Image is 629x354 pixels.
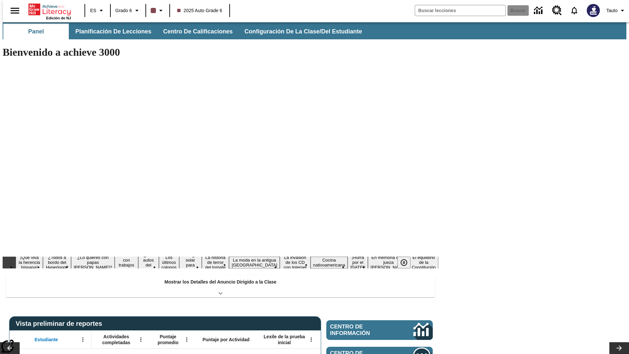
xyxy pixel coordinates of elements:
div: Subbarra de navegación [3,22,626,39]
span: Planificación de lecciones [75,28,151,35]
span: Estudiante [35,337,58,343]
span: 2025 Auto Grade 6 [177,7,222,14]
button: Abrir menú [136,335,146,344]
button: Diapositiva 2 ¿Todos a bordo del Hyperloop? [43,254,71,271]
button: Pausar [397,257,410,268]
button: Perfil/Configuración [604,5,629,16]
button: Diapositiva 4 Niños con trabajos sucios [115,252,138,273]
span: Actividades completadas [95,334,138,345]
a: Centro de información [326,320,433,340]
div: Mostrar los Detalles del Anuncio Dirigido a la Clase [6,275,435,297]
button: Abrir el menú lateral [5,1,25,20]
button: Grado: Grado 6, Elige un grado [113,5,143,16]
div: Subbarra de navegación [3,24,368,39]
span: Centro de calificaciones [163,28,233,35]
span: Centro de información [330,324,391,337]
span: Edición de NJ [46,16,71,20]
button: Panel [3,24,69,39]
button: Centro de calificaciones [158,24,238,39]
span: Configuración de la clase/del estudiante [244,28,362,35]
button: Configuración de la clase/del estudiante [239,24,367,39]
span: Tauto [606,7,618,14]
button: Diapositiva 10 La invasión de los CD con Internet [280,254,310,271]
button: Abrir menú [182,335,192,344]
span: Vista preliminar de reportes [16,320,105,327]
span: ES [90,7,96,14]
button: Planificación de lecciones [70,24,157,39]
button: Lenguaje: ES, Selecciona un idioma [87,5,108,16]
button: Diapositiva 5 ¿Los autos del futuro? [138,252,159,273]
button: Diapositiva 7 Energía solar para todos [179,252,202,273]
button: Diapositiva 8 La historia de terror del tomate [202,254,229,271]
p: Mostrar los Detalles del Anuncio Dirigido a la Clase [164,279,276,285]
button: Escoja un nuevo avatar [583,2,604,19]
button: El color de la clase es café oscuro. Cambiar el color de la clase. [148,5,167,16]
div: Pausar [397,257,417,268]
div: Portada [29,2,71,20]
a: Centro de información [530,2,548,20]
button: Diapositiva 3 ¿Lo quieres con papas fritas? [71,254,115,271]
button: Diapositiva 14 El equilibrio de la Constitución [409,254,438,271]
button: Abrir menú [306,335,316,344]
span: Panel [28,28,44,35]
span: Grado 6 [115,7,132,14]
button: Carrusel de lecciones, seguir [609,342,629,354]
a: Notificaciones [566,2,583,19]
button: Diapositiva 11 Cocina nativoamericana [311,257,348,268]
input: Buscar campo [415,5,505,16]
img: Avatar [587,4,600,17]
span: Lexile de la prueba inicial [260,334,308,345]
button: Diapositiva 13 En memoria de la jueza O'Connor [368,254,409,271]
button: Abrir menú [78,335,88,344]
button: Diapositiva 9 La moda en la antigua Roma [229,257,280,268]
button: Diapositiva 12 ¡Hurra por el Día de la Constitución! [348,254,368,271]
a: Portada [29,3,71,16]
span: Puntaje por Actividad [202,337,249,343]
button: Diapositiva 6 Los últimos colonos [159,254,179,271]
span: Puntaje promedio [152,334,184,345]
h1: Bienvenido a achieve 3000 [3,46,438,58]
a: Centro de recursos, Se abrirá en una pestaña nueva. [548,2,566,19]
button: Diapositiva 1 ¡Que viva la herencia hispana! [16,254,43,271]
